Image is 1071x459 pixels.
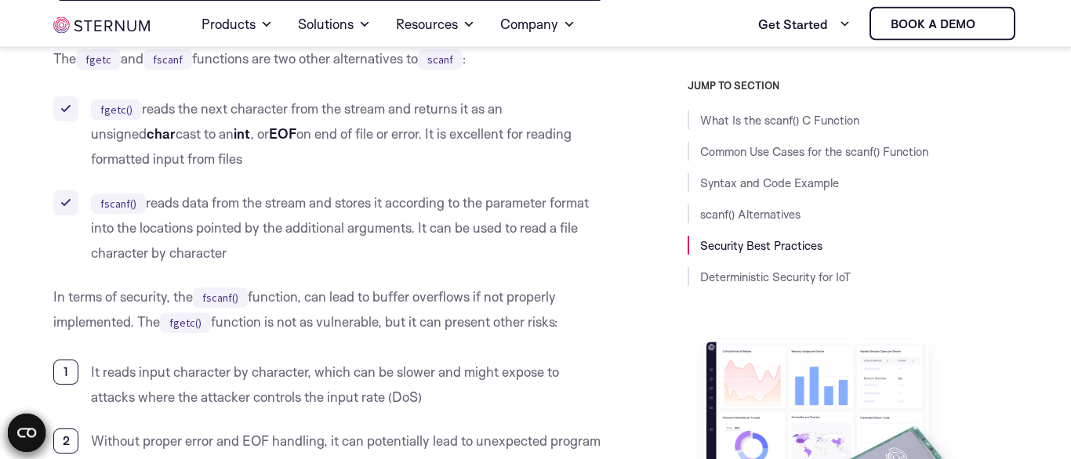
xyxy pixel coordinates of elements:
a: What Is the scanf() C Function [700,112,859,127]
a: scanf() Alternatives [700,206,801,221]
a: Book a demo [870,6,1015,40]
code: scanf [418,49,463,70]
code: fscanf [143,49,192,70]
h3: JUMP TO SECTION [688,78,1018,91]
code: fgetc() [91,99,142,120]
a: Solutions [298,2,371,45]
li: It reads input character by character, which can be slower and might expose to attacks where the ... [53,360,606,410]
a: Deterministic Security for IoT [700,269,851,284]
li: reads data from the stream and stores it according to the parameter format into the locations poi... [53,190,606,266]
a: Security Best Practices [700,237,822,252]
a: Common Use Cases for the scanf() Function [700,143,928,158]
p: In terms of security, the function, can lead to buffer overflows if not properly implemented. The... [53,284,606,334]
b: char [147,125,176,142]
code: fgetc() [160,313,211,333]
a: Resources [396,2,475,45]
button: Open CMP widget [8,414,45,451]
code: fscanf() [193,287,248,308]
img: sternum iot [53,16,150,33]
code: fgetc [76,49,121,70]
strong: EOF [269,125,296,142]
code: fscanf() [91,193,146,214]
li: reads the next character from the stream and returns it as an unsigned cast to an , or on end of ... [53,96,606,172]
a: Get Started [758,8,851,39]
a: Products [201,2,273,45]
a: Company [500,2,575,45]
p: The and functions are two other alternatives to : [53,46,606,71]
a: Syntax and Code Example [700,175,839,190]
img: sternum iot [982,17,994,30]
strong: int [234,125,250,142]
